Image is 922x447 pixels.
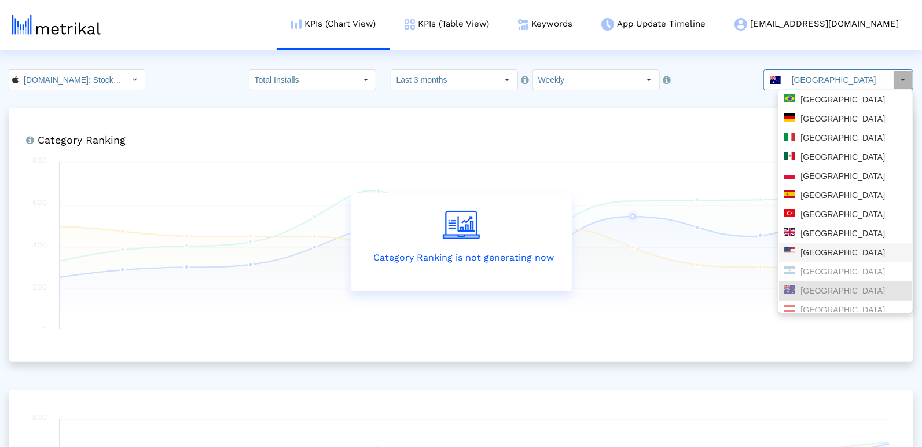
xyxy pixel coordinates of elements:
[356,70,376,90] div: Select
[784,209,907,220] div: [GEOGRAPHIC_DATA]
[368,251,554,265] p: Category Ranking is not generating now
[640,70,659,90] div: Select
[443,211,480,239] img: create-report
[784,305,907,316] div: [GEOGRAPHIC_DATA]
[32,131,890,146] h6: Category Ranking
[784,152,907,163] div: [GEOGRAPHIC_DATA]
[784,133,907,144] div: [GEOGRAPHIC_DATA]
[784,190,907,201] div: [GEOGRAPHIC_DATA]
[784,171,907,182] div: [GEOGRAPHIC_DATA]
[12,15,101,35] img: metrical-logo-light.png
[784,285,907,296] div: [GEOGRAPHIC_DATA]
[784,113,907,124] div: [GEOGRAPHIC_DATA]
[518,19,528,30] img: keywords.png
[291,19,302,29] img: kpi-chart-menu-icon.png
[784,247,907,258] div: [GEOGRAPHIC_DATA]
[784,228,907,239] div: [GEOGRAPHIC_DATA]
[498,70,517,90] div: Select
[125,70,145,90] div: Select
[893,70,913,90] div: Select
[601,18,614,31] img: app-update-menu-icon.png
[784,266,907,277] div: [GEOGRAPHIC_DATA]
[734,18,747,31] img: my-account-menu-icon.png
[405,19,415,30] img: kpi-table-menu-icon.png
[784,94,907,105] div: [GEOGRAPHIC_DATA]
